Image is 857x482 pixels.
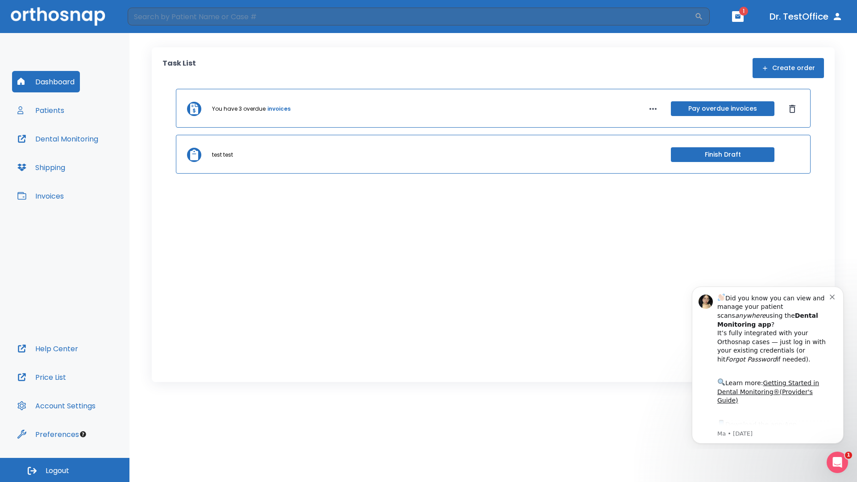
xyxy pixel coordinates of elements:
[12,100,70,121] button: Patients
[845,452,852,459] span: 1
[671,147,774,162] button: Finish Draft
[12,395,101,416] button: Account Settings
[827,452,848,473] iframe: Intercom live chat
[739,7,748,16] span: 1
[11,7,105,25] img: Orthosnap
[12,128,104,150] button: Dental Monitoring
[212,151,233,159] p: test test
[267,105,291,113] a: invoices
[151,14,158,21] button: Dismiss notification
[212,105,266,113] p: You have 3 overdue
[12,366,71,388] button: Price List
[12,157,71,178] button: Shipping
[39,140,151,186] div: Download the app: | ​ Let us know if you need help getting started!
[766,8,846,25] button: Dr. TestOffice
[753,58,824,78] button: Create order
[785,102,799,116] button: Dismiss
[12,71,80,92] button: Dashboard
[39,151,151,159] p: Message from Ma, sent 6w ago
[128,8,695,25] input: Search by Patient Name or Case #
[46,466,69,476] span: Logout
[79,430,87,438] div: Tooltip anchor
[12,185,69,207] button: Invoices
[678,278,857,449] iframe: Intercom notifications message
[162,58,196,78] p: Task List
[39,142,118,158] a: App Store
[12,338,83,359] button: Help Center
[671,101,774,116] button: Pay overdue invoices
[12,424,84,445] button: Preferences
